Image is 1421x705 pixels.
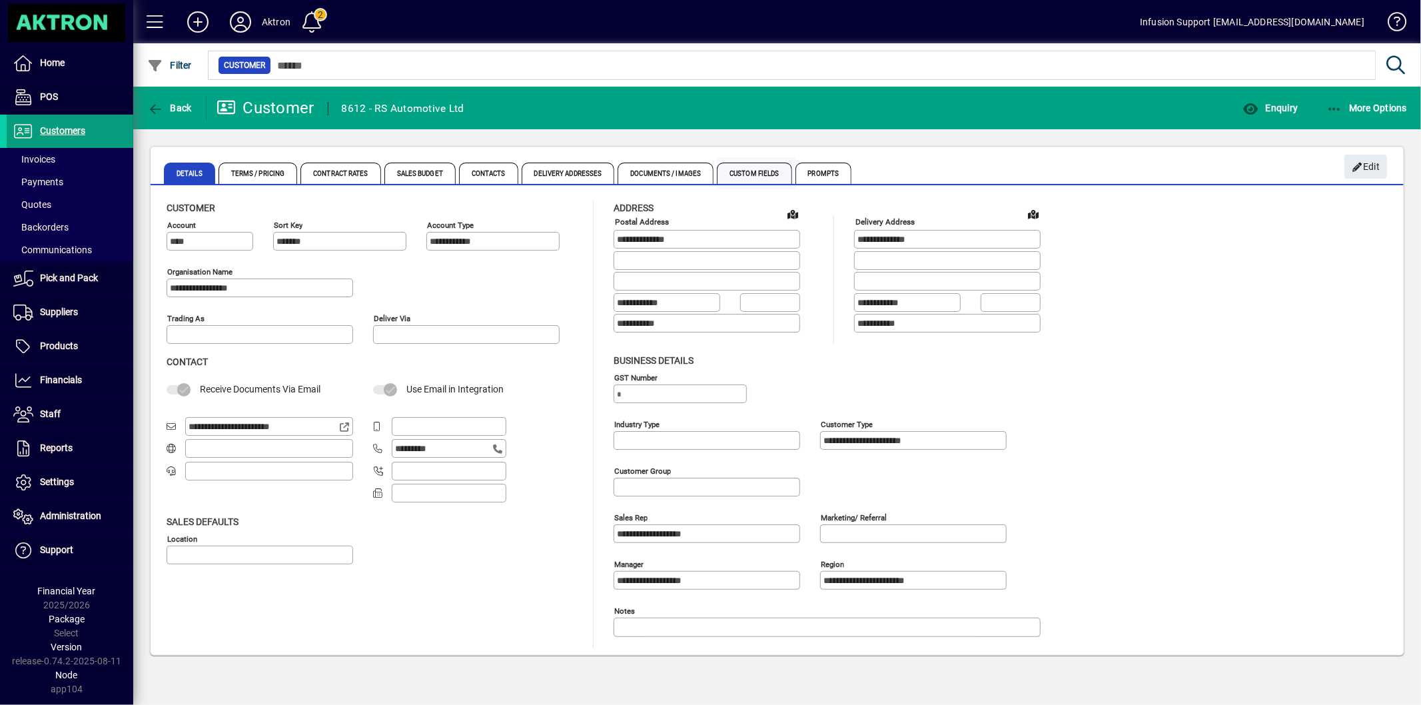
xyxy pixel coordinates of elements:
a: Invoices [7,148,133,171]
span: Communications [13,245,92,255]
mat-label: Marketing/ Referral [821,512,887,522]
mat-label: Customer type [821,419,873,428]
span: Contacts [459,163,518,184]
span: Contact [167,356,208,367]
mat-label: Manager [614,559,644,568]
span: Use Email in Integration [406,384,504,394]
span: Customer [224,59,265,72]
span: Settings [40,476,74,487]
mat-label: Customer group [614,466,671,475]
mat-label: Trading as [167,314,205,323]
span: Delivery Addresses [522,163,615,184]
div: Customer [217,97,314,119]
span: Back [147,103,192,113]
a: Support [7,534,133,567]
a: Backorders [7,216,133,239]
span: Details [164,163,215,184]
span: Support [40,544,73,555]
span: Enquiry [1242,103,1298,113]
span: Sales Budget [384,163,456,184]
a: Financials [7,364,133,397]
span: Financials [40,374,82,385]
span: Administration [40,510,101,521]
span: Suppliers [40,307,78,317]
mat-label: Deliver via [374,314,410,323]
a: Quotes [7,193,133,216]
a: Pick and Pack [7,262,133,295]
span: Financial Year [38,586,96,596]
button: Profile [219,10,262,34]
mat-label: Industry type [614,419,660,428]
a: Knowledge Base [1378,3,1404,46]
a: View on map [1023,203,1044,225]
div: 8612 - RS Automotive Ltd [342,98,464,119]
mat-label: Account [167,221,196,230]
span: Customer [167,203,215,213]
mat-label: Sales rep [614,512,648,522]
span: Edit [1352,156,1380,178]
div: Infusion Support [EMAIL_ADDRESS][DOMAIN_NAME] [1140,11,1364,33]
a: POS [7,81,133,114]
a: Payments [7,171,133,193]
span: Node [56,670,78,680]
a: Reports [7,432,133,465]
span: Prompts [795,163,852,184]
a: Products [7,330,133,363]
a: Communications [7,239,133,261]
button: Add [177,10,219,34]
span: Pick and Pack [40,273,98,283]
span: Address [614,203,654,213]
mat-label: Location [167,534,197,543]
span: Home [40,57,65,68]
span: Customers [40,125,85,136]
span: Reports [40,442,73,453]
app-page-header-button: Back [133,96,207,120]
a: Suppliers [7,296,133,329]
span: Filter [147,60,192,71]
span: More Options [1326,103,1408,113]
div: Aktron [262,11,290,33]
button: Back [144,96,195,120]
span: Invoices [13,154,55,165]
mat-label: Sort key [274,221,302,230]
mat-label: GST Number [614,372,658,382]
span: Package [49,614,85,624]
button: Filter [144,53,195,77]
span: Business details [614,355,694,366]
a: Administration [7,500,133,533]
mat-label: Notes [614,606,635,615]
span: Documents / Images [618,163,713,184]
a: Staff [7,398,133,431]
a: View on map [782,203,803,225]
span: Quotes [13,199,51,210]
button: Edit [1344,155,1387,179]
span: Sales defaults [167,516,238,527]
span: Receive Documents Via Email [200,384,320,394]
span: Contract Rates [300,163,380,184]
span: Payments [13,177,63,187]
mat-label: Account Type [427,221,474,230]
a: Settings [7,466,133,499]
mat-label: Region [821,559,844,568]
span: Backorders [13,222,69,233]
button: More Options [1323,96,1411,120]
span: Custom Fields [717,163,791,184]
a: Home [7,47,133,80]
span: POS [40,91,58,102]
span: Terms / Pricing [219,163,298,184]
mat-label: Organisation name [167,267,233,277]
button: Enquiry [1239,96,1301,120]
span: Staff [40,408,61,419]
span: Products [40,341,78,351]
span: Version [51,642,83,652]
